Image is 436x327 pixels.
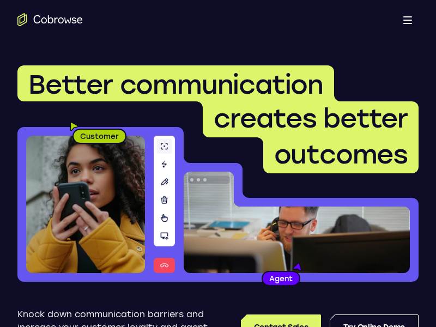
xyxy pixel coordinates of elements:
img: A customer holding their phone [26,136,145,273]
img: A series of tools used in co-browsing sessions [154,136,175,273]
a: Go to the home page [17,13,83,26]
span: creates better [214,102,408,134]
span: outcomes [274,138,408,170]
span: Better communication [28,69,323,100]
img: A customer support agent talking on the phone [184,172,410,273]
